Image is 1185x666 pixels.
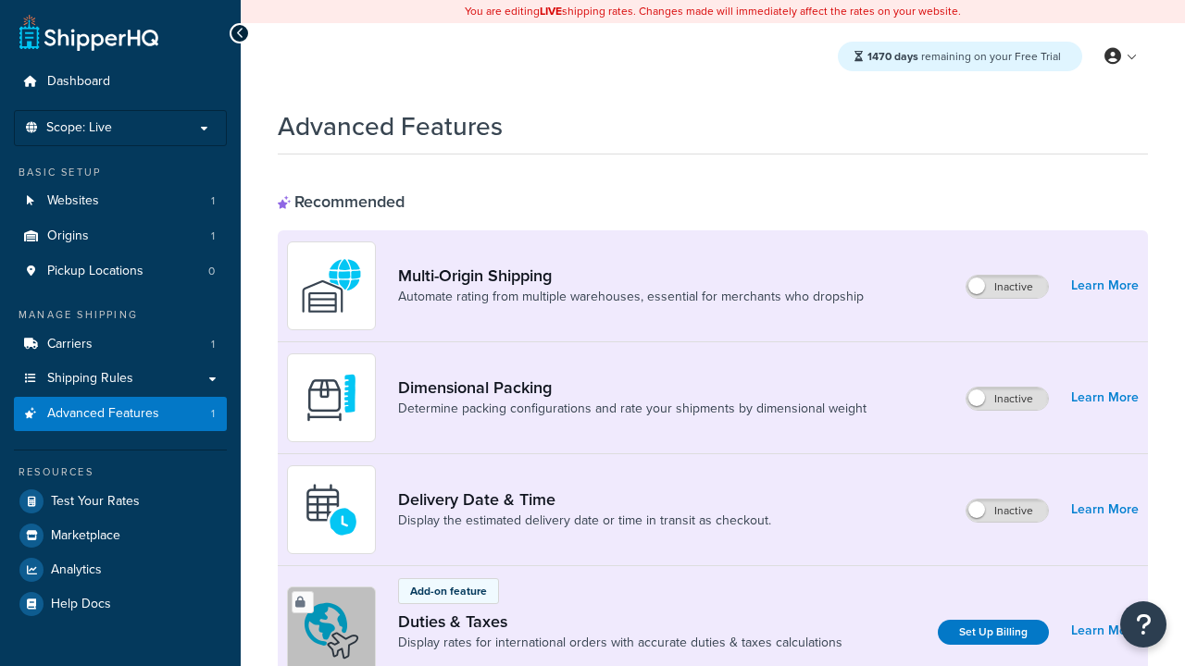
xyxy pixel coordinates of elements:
[14,485,227,518] a: Test Your Rates
[14,397,227,431] a: Advanced Features1
[398,265,864,286] a: Multi-Origin Shipping
[51,562,102,578] span: Analytics
[14,362,227,396] a: Shipping Rules
[14,254,227,289] li: Pickup Locations
[398,489,771,510] a: Delivery Date & Time
[51,528,120,544] span: Marketplace
[51,597,111,612] span: Help Docs
[278,191,405,212] div: Recommended
[398,288,864,306] a: Automate rating from multiple warehouses, essential for merchants who dropship
[14,165,227,180] div: Basic Setup
[211,337,215,352] span: 1
[47,74,110,90] span: Dashboard
[398,377,867,398] a: Dimensional Packing
[47,371,133,387] span: Shipping Rules
[47,193,99,209] span: Websites
[14,219,227,253] li: Origins
[47,264,143,279] span: Pickup Locations
[14,519,227,552] a: Marketplace
[398,634,842,652] a: Display rates for international orders with accurate duties & taxes calculations
[14,184,227,218] li: Websites
[967,499,1048,522] label: Inactive
[967,388,1048,410] label: Inactive
[1071,618,1139,644] a: Learn More
[398,611,842,632] a: Duties & Taxes
[410,583,487,599] p: Add-on feature
[14,184,227,218] a: Websites1
[47,337,93,352] span: Carriers
[211,193,215,209] span: 1
[1071,497,1139,523] a: Learn More
[47,228,89,244] span: Origins
[867,48,918,65] strong: 1470 days
[14,397,227,431] li: Advanced Features
[938,620,1049,645] a: Set Up Billing
[14,219,227,253] a: Origins1
[47,406,159,422] span: Advanced Features
[967,276,1048,298] label: Inactive
[14,553,227,586] a: Analytics
[278,108,503,144] h1: Advanced Features
[299,253,364,318] img: WatD5o0RtDAAAAAElFTkSuQmCC
[1071,385,1139,411] a: Learn More
[14,65,227,99] a: Dashboard
[46,120,112,136] span: Scope: Live
[14,254,227,289] a: Pickup Locations0
[1071,273,1139,299] a: Learn More
[14,327,227,362] li: Carriers
[51,494,140,510] span: Test Your Rates
[398,512,771,530] a: Display the estimated delivery date or time in transit as checkout.
[299,365,364,430] img: DTVBYsAAAAAASUVORK5CYII=
[14,464,227,480] div: Resources
[208,264,215,279] span: 0
[14,307,227,323] div: Manage Shipping
[14,327,227,362] a: Carriers1
[211,406,215,422] span: 1
[398,400,867,418] a: Determine packing configurations and rate your shipments by dimensional weight
[540,3,562,19] b: LIVE
[14,587,227,621] a: Help Docs
[867,48,1061,65] span: remaining on your Free Trial
[299,477,364,542] img: gfkeb5ejjkALwAAAABJRU5ErkJggg==
[211,228,215,244] span: 1
[1120,601,1166,647] button: Open Resource Center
